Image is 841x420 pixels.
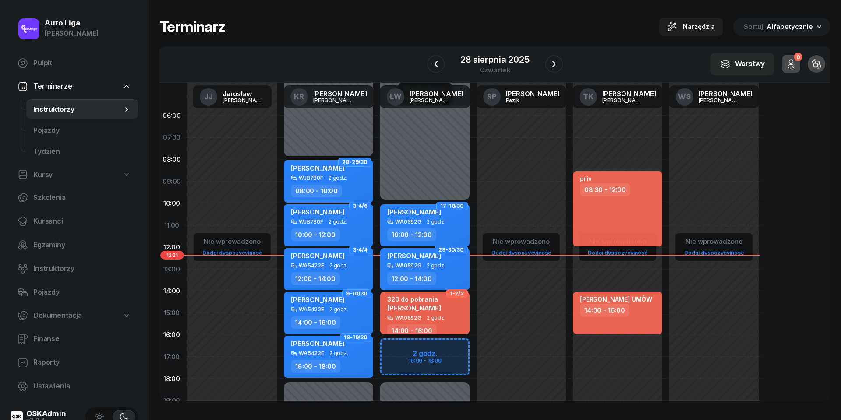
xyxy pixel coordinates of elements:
div: WA5422E [299,350,324,356]
div: 17:00 [159,346,184,368]
div: 14:00 [159,280,184,302]
div: [PERSON_NAME] [699,90,753,97]
a: Finanse [11,328,138,349]
div: 14:00 - 16:00 [580,304,629,317]
span: 12:21 [160,251,184,260]
a: Pulpit [11,53,138,74]
div: WA0592G [395,219,421,224]
button: Narzędzia [659,18,723,36]
div: 16:00 - 18:00 [291,360,340,373]
a: Ustawienia [11,376,138,397]
button: Nie wprowadzonoDodaj dyspozycyjność [488,234,555,260]
div: Jarosław [223,90,265,97]
div: 10:00 [159,192,184,214]
span: WS [678,93,691,100]
div: 10:00 - 12:00 [291,228,340,241]
span: 2 godz. [329,263,348,269]
button: Nie wprowadzonoDodaj dyspozycyjność [199,234,265,260]
div: 06:00 [159,105,184,127]
div: WA5422E [299,306,324,312]
span: [PERSON_NAME] [291,339,345,348]
span: Terminarze [33,81,72,92]
div: WJ8780F [299,219,323,224]
div: [PERSON_NAME] [313,90,367,97]
div: [PERSON_NAME] [45,28,99,39]
span: Instruktorzy [33,263,131,274]
div: [PERSON_NAME] [506,90,560,97]
a: Pojazdy [11,282,138,303]
span: Dokumentacja [33,310,82,321]
span: Pulpit [33,57,131,69]
div: WA0592G [395,263,421,268]
span: 2 godz. [427,263,445,269]
div: 13:00 [159,258,184,280]
div: [PERSON_NAME] [410,90,463,97]
span: JJ [204,93,213,100]
div: 11:00 [159,214,184,236]
span: ŁW [389,93,402,100]
span: 28-29/30 [342,161,367,163]
a: Dodaj dyspozycyjność [584,248,651,258]
span: 2 godz. [329,350,348,356]
a: Raporty [11,352,138,373]
span: [PERSON_NAME] [291,164,345,172]
div: 10:00 - 12:00 [387,228,436,241]
div: WA5422E [299,263,324,268]
a: Dodaj dyspozycyjność [681,248,747,258]
span: 3-4/6 [353,205,367,207]
a: TK[PERSON_NAME][PERSON_NAME] [572,85,663,108]
span: Szkolenia [33,192,131,203]
span: 1-2/2 [450,293,464,295]
button: 0 [782,55,800,73]
a: ŁW[PERSON_NAME][PERSON_NAME] [380,85,470,108]
div: [PERSON_NAME] UMÓW [580,295,652,303]
a: Dodaj dyspozycyjność [488,248,555,258]
a: Instruktorzy [11,258,138,279]
div: 07:00 [159,127,184,149]
div: Warstwy [720,58,765,70]
span: Tydzień [33,146,131,157]
a: JJJarosław[PERSON_NAME] [193,85,272,108]
span: Pojazdy [33,287,131,298]
div: WA0592G [395,315,421,320]
div: Auto Liga [45,19,99,27]
div: [PERSON_NAME] [699,97,741,103]
div: [PERSON_NAME] [223,97,265,103]
span: [PERSON_NAME] [387,208,441,216]
span: 29-30/30 [438,249,464,251]
a: Pojazdy [26,120,138,141]
span: [PERSON_NAME] [291,208,345,216]
span: Narzędzia [683,21,715,32]
div: 08:30 - 12:00 [580,183,630,196]
a: Szkolenia [11,187,138,208]
span: [PERSON_NAME] [291,252,345,260]
span: 2 godz. [329,306,348,313]
span: 9-10/30 [346,293,367,295]
a: RP[PERSON_NAME]Pazik [476,85,567,108]
span: [PERSON_NAME] [291,295,345,304]
a: Egzaminy [11,235,138,256]
div: [PERSON_NAME] [410,97,452,103]
a: KR[PERSON_NAME][PERSON_NAME] [283,85,374,108]
h1: Terminarz [159,19,225,35]
span: Pojazdy [33,125,131,136]
span: 3-4/4 [353,249,367,251]
span: Finanse [33,333,131,345]
span: KR [294,93,304,100]
a: Dokumentacja [11,306,138,326]
div: czwartek [460,67,529,73]
div: Nie wprowadzono [199,236,265,247]
span: Egzaminy [33,239,131,251]
div: 14:00 - 16:00 [387,324,437,337]
div: 28 sierpnia 2025 [460,55,529,64]
div: 18:00 [159,368,184,390]
div: 19:00 [159,390,184,412]
a: Kursanci [11,211,138,232]
span: Alfabetycznie [767,22,813,31]
a: Kursy [11,165,138,185]
span: 17-18/30 [440,205,464,207]
span: Instruktorzy [33,104,122,115]
div: [PERSON_NAME] [602,90,656,97]
button: Nie wprowadzonoDodaj dyspozycyjność [681,234,747,260]
a: Instruktorzy [26,99,138,120]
